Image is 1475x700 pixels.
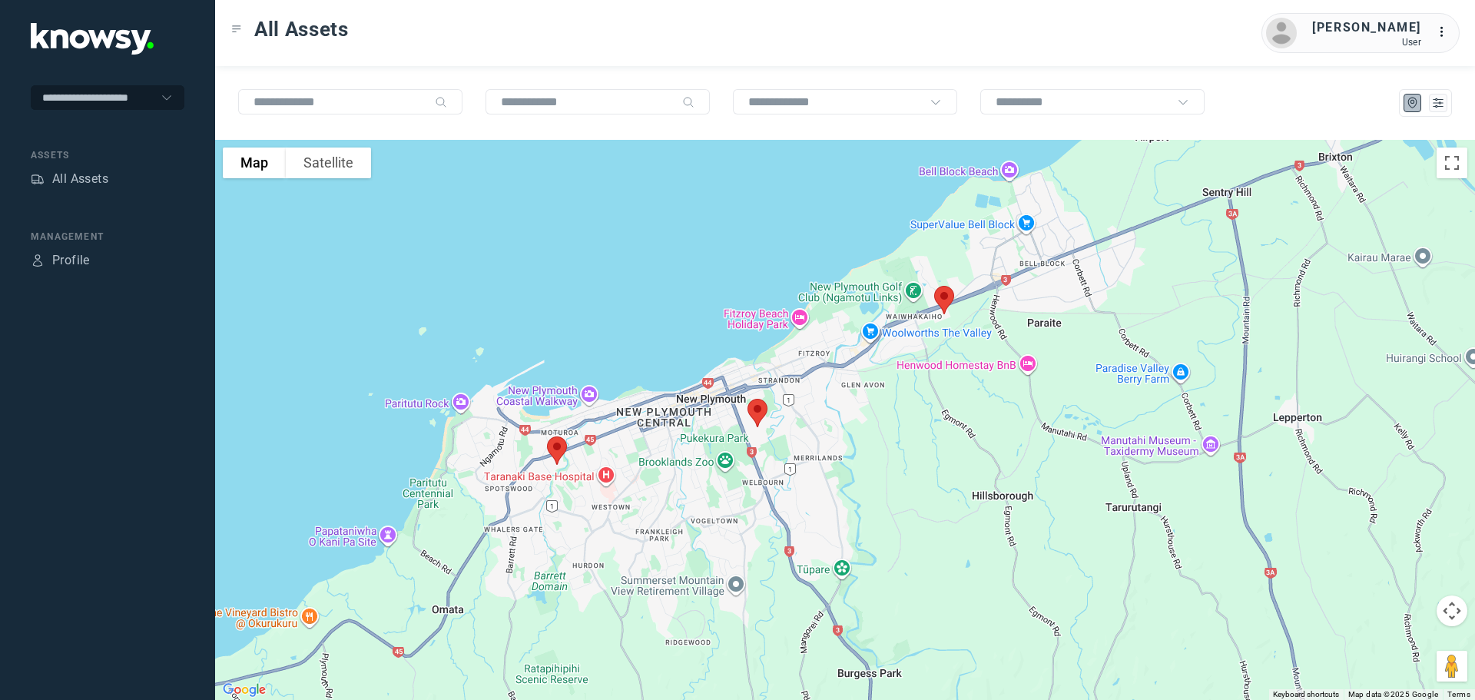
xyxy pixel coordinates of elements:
[254,15,349,43] span: All Assets
[1437,651,1467,682] button: Drag Pegman onto the map to open Street View
[31,170,108,188] a: AssetsAll Assets
[1437,23,1455,44] div: :
[1312,18,1421,37] div: [PERSON_NAME]
[219,680,270,700] img: Google
[219,680,270,700] a: Open this area in Google Maps (opens a new window)
[1431,96,1445,110] div: List
[231,24,242,35] div: Toggle Menu
[1406,96,1420,110] div: Map
[435,96,447,108] div: Search
[286,148,371,178] button: Show satellite imagery
[1437,595,1467,626] button: Map camera controls
[682,96,694,108] div: Search
[1312,37,1421,48] div: User
[31,23,154,55] img: Application Logo
[52,170,108,188] div: All Assets
[1348,690,1438,698] span: Map data ©2025 Google
[223,148,286,178] button: Show street map
[31,230,184,244] div: Management
[1437,23,1455,41] div: :
[1437,148,1467,178] button: Toggle fullscreen view
[1273,689,1339,700] button: Keyboard shortcuts
[52,251,90,270] div: Profile
[31,254,45,267] div: Profile
[1266,18,1297,48] img: avatar.png
[1437,26,1453,38] tspan: ...
[31,148,184,162] div: Assets
[31,172,45,186] div: Assets
[31,251,90,270] a: ProfileProfile
[1447,690,1470,698] a: Terms (opens in new tab)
